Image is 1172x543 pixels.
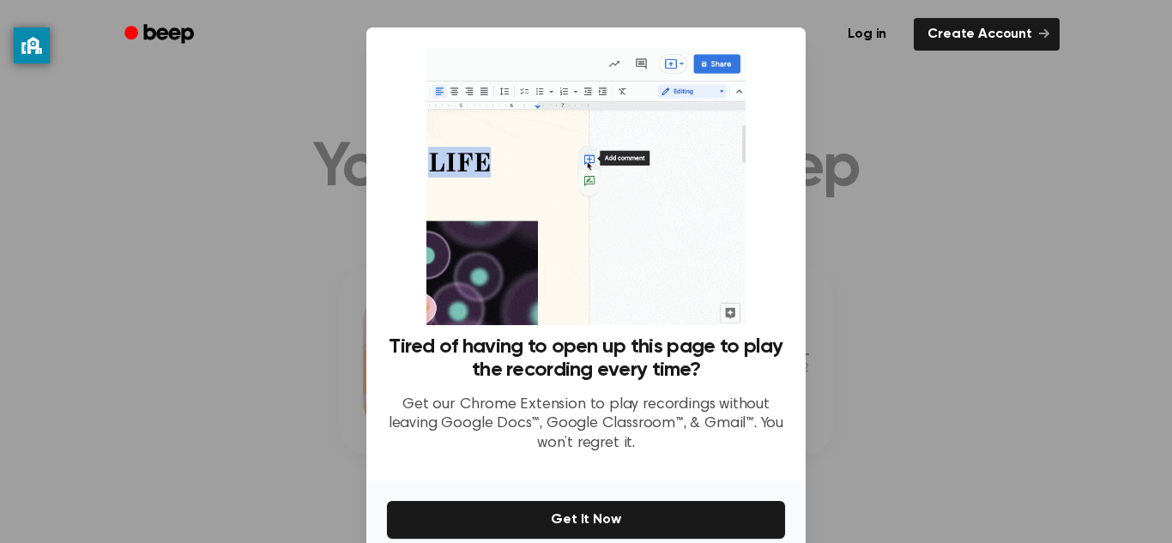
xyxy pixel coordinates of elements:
h3: Tired of having to open up this page to play the recording every time? [387,335,785,382]
button: Get It Now [387,501,785,539]
p: Get our Chrome Extension to play recordings without leaving Google Docs™, Google Classroom™, & Gm... [387,395,785,454]
button: privacy banner [14,27,50,63]
a: Create Account [914,18,1060,51]
a: Log in [831,15,903,54]
img: Beep extension in action [426,48,745,325]
a: Beep [112,18,209,51]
